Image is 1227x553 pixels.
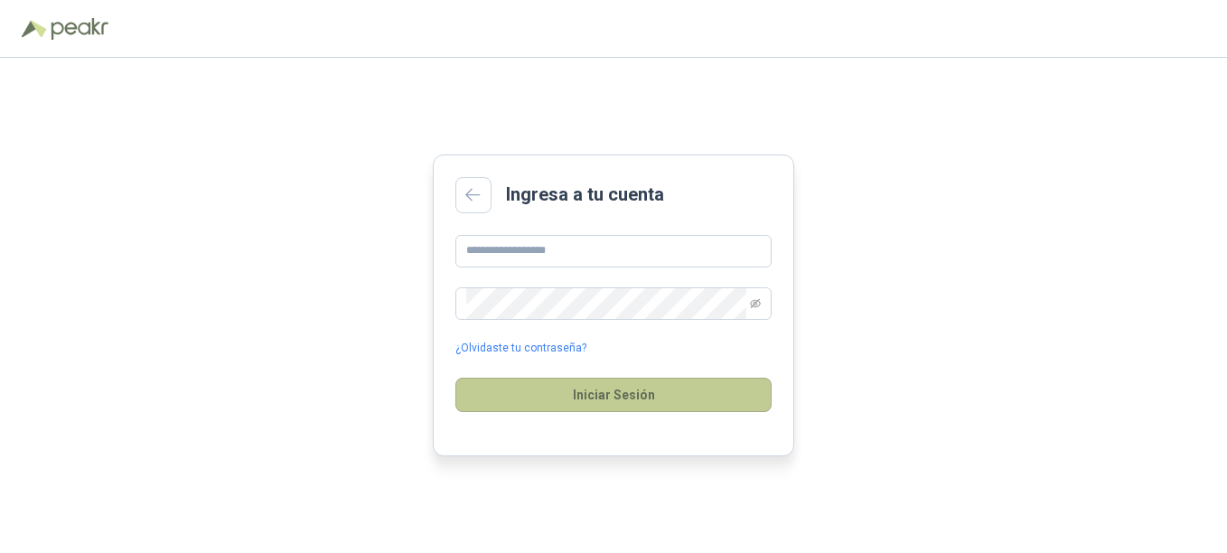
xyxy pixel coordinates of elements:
h2: Ingresa a tu cuenta [506,181,664,209]
img: Peakr [51,18,108,40]
img: Logo [22,20,47,38]
button: Iniciar Sesión [455,378,772,412]
span: eye-invisible [750,298,761,309]
a: ¿Olvidaste tu contraseña? [455,340,586,357]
